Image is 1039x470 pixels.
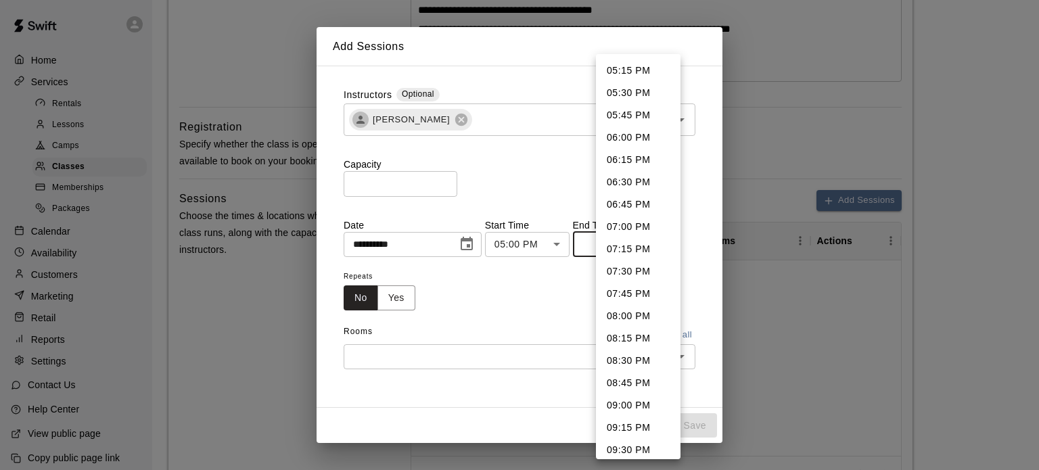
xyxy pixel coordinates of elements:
[596,305,680,327] li: 08:00 PM
[596,394,680,417] li: 09:00 PM
[596,60,680,82] li: 05:15 PM
[596,126,680,149] li: 06:00 PM
[596,350,680,372] li: 08:30 PM
[596,327,680,350] li: 08:15 PM
[596,193,680,216] li: 06:45 PM
[596,216,680,238] li: 07:00 PM
[596,104,680,126] li: 05:45 PM
[596,283,680,305] li: 07:45 PM
[596,417,680,439] li: 09:15 PM
[596,149,680,171] li: 06:15 PM
[596,260,680,283] li: 07:30 PM
[596,82,680,104] li: 05:30 PM
[596,238,680,260] li: 07:15 PM
[596,171,680,193] li: 06:30 PM
[596,372,680,394] li: 08:45 PM
[596,439,680,461] li: 09:30 PM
